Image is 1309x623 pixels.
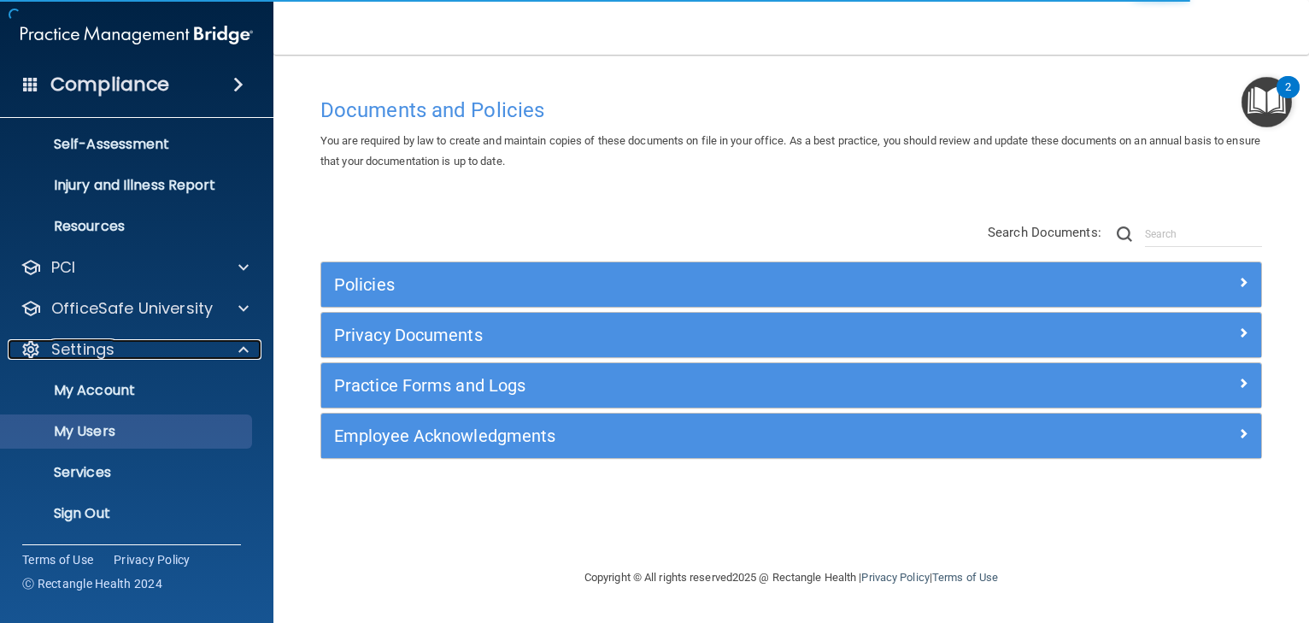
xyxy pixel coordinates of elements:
[1117,226,1132,242] img: ic-search.3b580494.png
[334,422,1248,450] a: Employee Acknowledgments
[50,73,169,97] h4: Compliance
[11,382,244,399] p: My Account
[479,550,1103,605] div: Copyright © All rights reserved 2025 @ Rectangle Health | |
[11,464,244,481] p: Services
[334,326,1013,344] h5: Privacy Documents
[320,99,1262,121] h4: Documents and Policies
[334,426,1013,445] h5: Employee Acknowledgments
[988,225,1101,240] span: Search Documents:
[51,339,114,360] p: Settings
[334,321,1248,349] a: Privacy Documents
[21,257,249,278] a: PCI
[1013,511,1288,579] iframe: Drift Widget Chat Controller
[22,575,162,592] span: Ⓒ Rectangle Health 2024
[114,551,191,568] a: Privacy Policy
[22,551,93,568] a: Terms of Use
[21,339,249,360] a: Settings
[11,505,244,522] p: Sign Out
[334,372,1248,399] a: Practice Forms and Logs
[51,257,75,278] p: PCI
[334,376,1013,395] h5: Practice Forms and Logs
[11,423,244,440] p: My Users
[11,177,244,194] p: Injury and Illness Report
[21,298,249,319] a: OfficeSafe University
[51,298,213,319] p: OfficeSafe University
[320,134,1260,168] span: You are required by law to create and maintain copies of these documents on file in your office. ...
[11,136,244,153] p: Self-Assessment
[334,275,1013,294] h5: Policies
[1145,221,1262,247] input: Search
[861,571,929,584] a: Privacy Policy
[1285,87,1291,109] div: 2
[11,218,244,235] p: Resources
[1241,77,1292,127] button: Open Resource Center, 2 new notifications
[21,18,253,52] img: PMB logo
[334,271,1248,298] a: Policies
[932,571,998,584] a: Terms of Use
